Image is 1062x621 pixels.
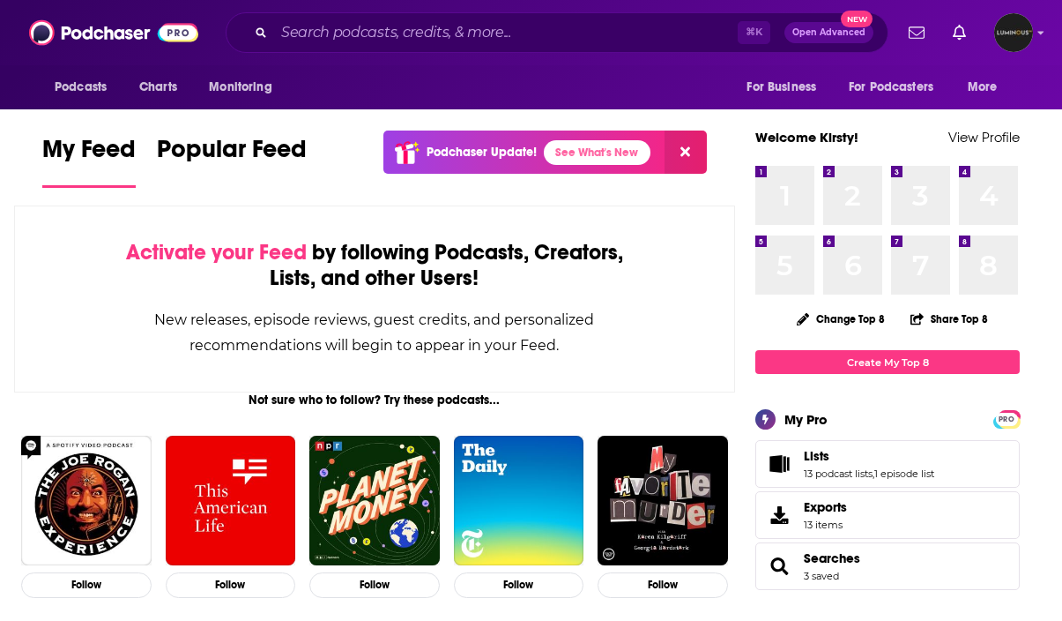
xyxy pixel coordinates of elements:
span: My Feed [42,134,136,175]
span: New [841,11,873,27]
button: open menu [734,71,838,104]
span: Popular Feed [157,134,307,175]
img: The Daily [454,436,584,566]
div: Search podcasts, credits, & more... [226,12,888,53]
span: Logged in as LuminousPR [994,13,1033,52]
img: Podchaser - Follow, Share and Rate Podcasts [29,16,198,49]
a: Popular Feed [157,134,307,188]
input: Search podcasts, credits, & more... [274,19,738,47]
button: open menu [955,71,1020,104]
p: Podchaser Update! [427,145,537,160]
a: Create My Top 8 [755,350,1020,374]
button: Change Top 8 [786,308,895,330]
span: Activate your Feed [126,239,307,266]
button: Follow [166,572,296,598]
a: Welcome Kirsty! [755,129,858,146]
span: Charts [139,75,177,100]
a: Lists [761,452,797,476]
span: For Business [746,75,816,100]
a: Lists [804,448,934,464]
span: Podcasts [55,75,107,100]
button: Follow [598,572,728,598]
span: Lists [804,448,829,464]
a: 3 saved [804,570,839,582]
div: Not sure who to follow? Try these podcasts... [14,393,735,408]
a: PRO [996,412,1017,425]
span: Exports [761,503,797,527]
img: This American Life [166,436,296,566]
a: See What's New [544,140,650,165]
button: Share Top 8 [910,302,989,336]
span: 13 items [804,519,847,531]
button: Follow [309,572,440,598]
button: Follow [454,572,584,598]
span: Lists [755,440,1020,488]
div: My Pro [784,411,828,428]
a: Searches [804,550,860,566]
span: More [968,75,998,100]
a: Charts [128,71,188,104]
a: View Profile [948,129,1020,146]
span: For Podcasters [849,75,933,100]
a: Exports [755,491,1020,539]
span: Exports [804,499,847,515]
a: 1 episode list [874,468,934,480]
button: Open AdvancedNew [784,22,873,43]
span: ⌘ K [738,21,770,44]
span: Searches [755,542,1020,590]
button: open menu [42,71,130,104]
button: open menu [837,71,959,104]
button: Follow [21,572,152,598]
button: open menu [197,71,294,104]
a: 13 podcast lists [804,468,873,480]
img: The Joe Rogan Experience [21,436,152,566]
div: New releases, episode reviews, guest credits, and personalized recommendations will begin to appe... [103,307,646,358]
img: User Profile [994,13,1033,52]
a: Show notifications dropdown [902,18,932,48]
div: by following Podcasts, Creators, Lists, and other Users! [103,240,646,291]
a: Searches [761,554,797,579]
span: , [873,468,874,480]
img: My Favorite Murder with Karen Kilgariff and Georgia Hardstark [598,436,728,566]
img: Planet Money [309,436,440,566]
span: Open Advanced [792,28,865,37]
a: Show notifications dropdown [946,18,973,48]
span: PRO [996,413,1017,426]
a: My Feed [42,134,136,188]
span: Monitoring [209,75,271,100]
button: Show profile menu [994,13,1033,52]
